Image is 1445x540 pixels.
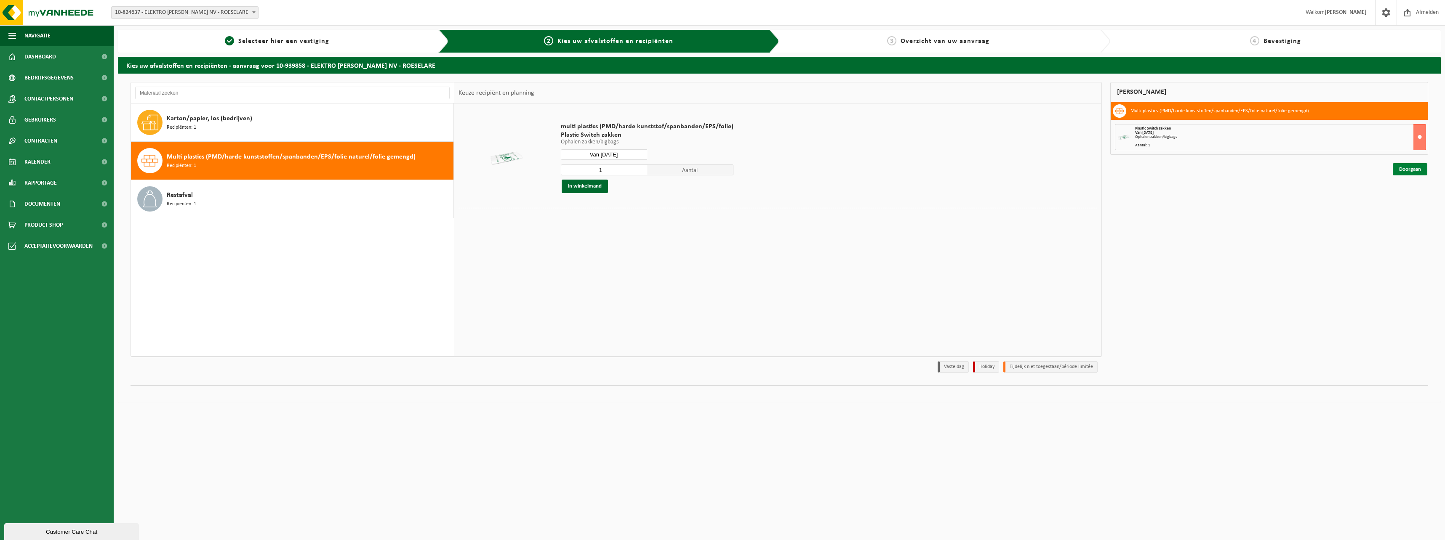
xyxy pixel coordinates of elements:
[131,142,454,180] button: Multi plastics (PMD/harde kunststoffen/spanbanden/EPS/folie naturel/folie gemengd) Recipiënten: 1
[167,124,196,132] span: Recipiënten: 1
[24,151,51,172] span: Kalender
[561,131,733,139] span: Plastic Switch zakken
[225,36,234,45] span: 1
[1393,163,1427,175] a: Doorgaan
[24,172,57,193] span: Rapportage
[561,149,647,160] input: Selecteer datum
[887,36,896,45] span: 3
[4,521,141,540] iframe: chat widget
[938,361,969,373] li: Vaste dag
[1110,82,1429,102] div: [PERSON_NAME]
[1135,126,1171,131] span: Plastic Switch zakken
[131,180,454,218] button: Restafval Recipiënten: 1
[131,103,454,142] button: Karton/papier, los (bedrijven) Recipiënten: 1
[118,57,1441,73] h2: Kies uw afvalstoffen en recipiënten - aanvraag voor 10-939858 - ELEKTRO [PERSON_NAME] NV - ROESELARE
[901,38,989,45] span: Overzicht van uw aanvraag
[557,38,673,45] span: Kies uw afvalstoffen en recipiënten
[1130,104,1309,118] h3: Multi plastics (PMD/harde kunststoffen/spanbanden/EPS/folie naturel/folie gemengd)
[24,193,60,214] span: Documenten
[973,361,999,373] li: Holiday
[561,122,733,131] span: multi plastics (PMD/harde kunststof/spanbanden/EPS/folie)
[24,214,63,236] span: Product Shop
[24,130,57,151] span: Contracten
[135,87,450,99] input: Materiaal zoeken
[1250,36,1259,45] span: 4
[167,190,193,200] span: Restafval
[111,6,259,19] span: 10-824637 - ELEKTRO ANDRE GEVAERT NV - ROESELARE
[562,180,608,193] button: In winkelmand
[24,88,73,109] span: Contactpersonen
[1264,38,1301,45] span: Bevestiging
[24,46,56,67] span: Dashboard
[1003,361,1098,373] li: Tijdelijk niet toegestaan/période limitée
[1135,143,1426,148] div: Aantal: 1
[24,67,74,88] span: Bedrijfsgegevens
[167,114,252,124] span: Karton/papier, los (bedrijven)
[1135,130,1154,135] strong: Van [DATE]
[647,164,733,175] span: Aantal
[167,162,196,170] span: Recipiënten: 1
[167,200,196,208] span: Recipiënten: 1
[454,82,539,103] div: Keuze recipiënt en planning
[122,36,432,46] a: 1Selecteer hier een vestiging
[1325,9,1367,16] strong: [PERSON_NAME]
[24,109,56,130] span: Gebruikers
[112,7,258,19] span: 10-824637 - ELEKTRO ANDRE GEVAERT NV - ROESELARE
[238,38,329,45] span: Selecteer hier een vestiging
[167,152,416,162] span: Multi plastics (PMD/harde kunststoffen/spanbanden/EPS/folie naturel/folie gemengd)
[544,36,553,45] span: 2
[561,139,733,145] p: Ophalen zakken/bigbags
[24,236,93,257] span: Acceptatievoorwaarden
[1135,135,1426,139] div: Ophalen zakken/bigbags
[24,25,51,46] span: Navigatie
